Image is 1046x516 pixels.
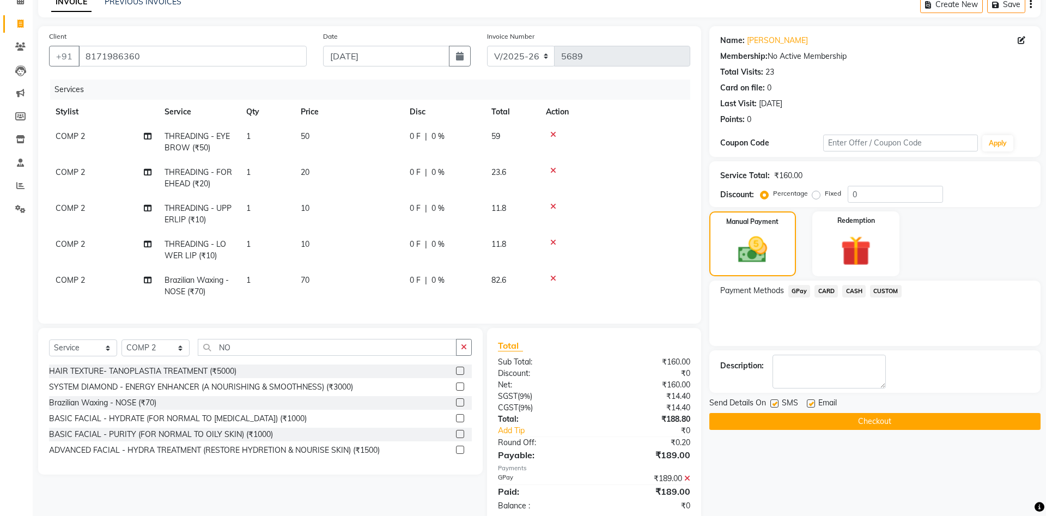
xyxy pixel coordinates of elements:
span: 9% [520,403,531,412]
span: GPay [788,285,811,298]
span: | [425,239,427,250]
div: HAIR TEXTURE- TANOPLASTIA TREATMENT (₹5000) [49,366,236,377]
span: COMP 2 [56,239,85,249]
div: ₹189.00 [594,485,698,498]
span: THREADING - UPPERLIP (₹10) [165,203,232,224]
div: Points: [720,114,745,125]
span: COMP 2 [56,203,85,213]
div: Brazilian Waxing - NOSE (₹70) [49,397,156,409]
span: 20 [301,167,309,177]
th: Action [539,100,690,124]
div: [DATE] [759,98,782,110]
label: Date [323,32,338,41]
div: ₹160.00 [774,170,802,181]
span: 0 % [431,203,445,214]
span: 0 F [410,203,421,214]
span: 23.6 [491,167,506,177]
div: GPay [490,473,594,484]
span: CGST [498,403,518,412]
div: Round Off: [490,437,594,448]
div: ₹0 [594,500,698,512]
div: Description: [720,360,764,372]
div: No Active Membership [720,51,1030,62]
span: 9% [520,392,530,400]
th: Price [294,100,403,124]
span: Total [498,340,523,351]
div: Payable: [490,448,594,462]
span: SMS [782,397,798,411]
button: +91 [49,46,80,66]
span: THREADING - EYE BROW (₹50) [165,131,230,153]
span: Payment Methods [720,285,784,296]
span: 1 [246,131,251,141]
a: Add Tip [490,425,611,436]
span: THREADING - FOREHEAD (₹20) [165,167,232,189]
a: [PERSON_NAME] [747,35,808,46]
span: 0 F [410,167,421,178]
div: Card on file: [720,82,765,94]
span: 59 [491,131,500,141]
button: Checkout [709,413,1041,430]
div: Services [50,80,698,100]
div: Service Total: [720,170,770,181]
label: Manual Payment [726,217,779,227]
span: COMP 2 [56,275,85,285]
div: Total: [490,414,594,425]
div: 23 [765,66,774,78]
th: Stylist [49,100,158,124]
span: 1 [246,239,251,249]
span: Brazilian Waxing - NOSE (₹70) [165,275,229,296]
div: Membership: [720,51,768,62]
span: 0 % [431,131,445,142]
div: ₹14.40 [594,402,698,414]
span: 50 [301,131,309,141]
span: 11.8 [491,203,506,213]
input: Enter Offer / Coupon Code [823,135,978,151]
div: Sub Total: [490,356,594,368]
span: 0 % [431,275,445,286]
label: Redemption [837,216,875,226]
span: 10 [301,203,309,213]
div: Coupon Code [720,137,823,149]
span: Send Details On [709,397,766,411]
span: SGST [498,391,518,401]
span: 1 [246,203,251,213]
span: CARD [814,285,838,298]
div: Last Visit: [720,98,757,110]
div: ( ) [490,402,594,414]
div: ( ) [490,391,594,402]
span: | [425,131,427,142]
span: | [425,275,427,286]
span: 70 [301,275,309,285]
img: _cash.svg [729,233,776,266]
span: 10 [301,239,309,249]
span: COMP 2 [56,131,85,141]
div: BASIC FACIAL - HYDRATE (FOR NORMAL TO [MEDICAL_DATA]) (₹1000) [49,413,307,424]
span: CUSTOM [870,285,902,298]
button: Apply [982,135,1013,151]
th: Qty [240,100,294,124]
div: ₹189.00 [594,473,698,484]
label: Client [49,32,66,41]
div: ₹0.20 [594,437,698,448]
span: 0 F [410,239,421,250]
input: Search or Scan [198,339,457,356]
span: 0 F [410,131,421,142]
th: Disc [403,100,485,124]
div: Balance : [490,500,594,512]
img: _gift.svg [831,232,880,270]
span: 0 % [431,167,445,178]
div: Total Visits: [720,66,763,78]
span: 0 % [431,239,445,250]
span: 1 [246,167,251,177]
div: ₹160.00 [594,379,698,391]
th: Total [485,100,539,124]
span: 82.6 [491,275,506,285]
div: 0 [767,82,771,94]
div: 0 [747,114,751,125]
div: Name: [720,35,745,46]
div: SYSTEM DIAMOND - ENERGY ENHANCER (A NOURISHING & SMOOTHNESS) (₹3000) [49,381,353,393]
span: Email [818,397,837,411]
div: Discount: [720,189,754,201]
span: | [425,203,427,214]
